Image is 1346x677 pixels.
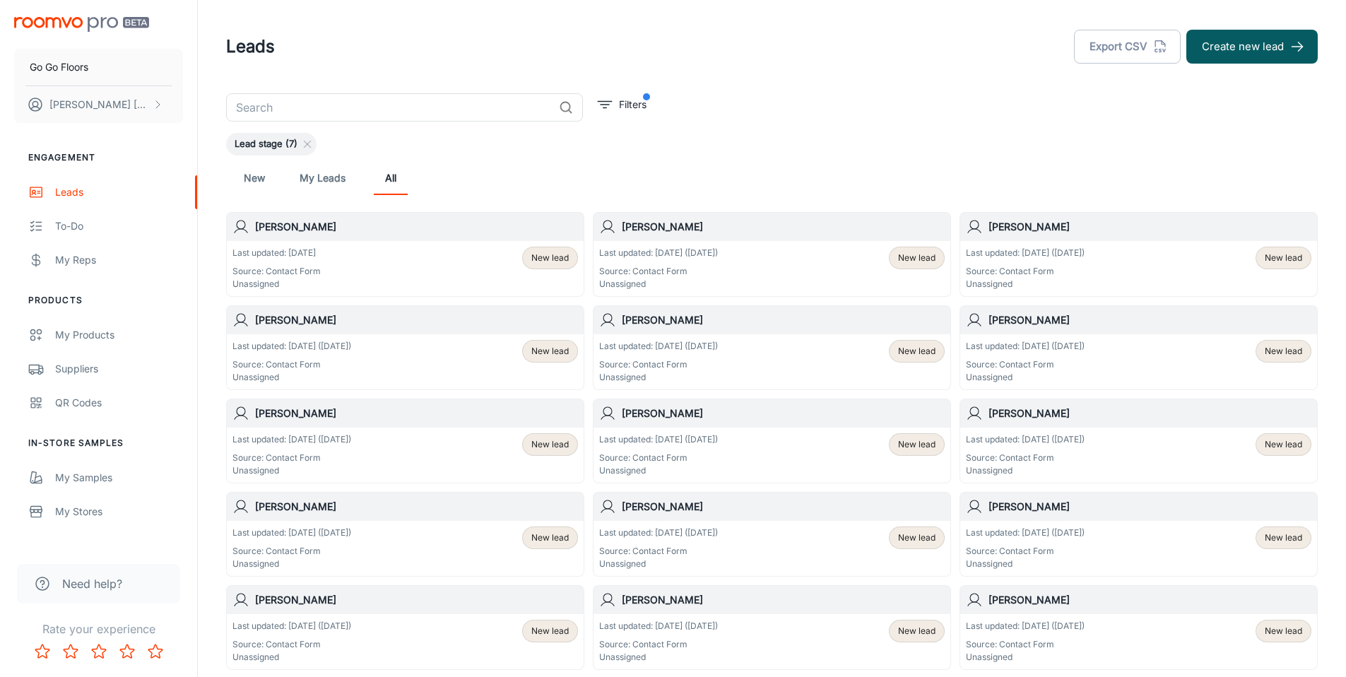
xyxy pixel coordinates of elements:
p: Unassigned [599,278,718,290]
h6: [PERSON_NAME] [622,499,945,514]
p: Unassigned [599,464,718,477]
span: New lead [1265,625,1302,637]
p: Unassigned [232,278,321,290]
p: Source: Contact Form [599,265,718,278]
p: Source: Contact Form [232,545,351,558]
span: New lead [531,438,569,451]
h6: [PERSON_NAME] [255,406,578,421]
a: [PERSON_NAME]Last updated: [DATE] ([DATE])Source: Contact FormUnassignedNew lead [226,492,584,577]
p: Source: Contact Form [966,545,1085,558]
span: New lead [898,625,935,637]
p: Last updated: [DATE] ([DATE]) [599,433,718,446]
p: Unassigned [966,371,1085,384]
h1: Leads [226,34,275,59]
p: Last updated: [DATE] ([DATE]) [599,247,718,259]
p: Source: Contact Form [232,358,351,371]
p: Source: Contact Form [232,265,321,278]
span: New lead [1265,531,1302,544]
p: Last updated: [DATE] ([DATE]) [232,340,351,353]
span: New lead [531,625,569,637]
p: Unassigned [232,558,351,570]
div: Lead stage (7) [226,133,317,155]
h6: [PERSON_NAME] [988,499,1311,514]
p: Last updated: [DATE] ([DATE]) [599,526,718,539]
span: New lead [898,438,935,451]
div: My Reps [55,252,183,268]
a: [PERSON_NAME]Last updated: [DATE] ([DATE])Source: Contact FormUnassignedNew lead [226,585,584,670]
a: [PERSON_NAME]Last updated: [DATE] ([DATE])Source: Contact FormUnassignedNew lead [226,399,584,483]
p: Source: Contact Form [232,452,351,464]
p: Unassigned [966,278,1085,290]
h6: [PERSON_NAME] [622,592,945,608]
button: Rate 2 star [57,637,85,666]
h6: [PERSON_NAME] [988,406,1311,421]
span: New lead [898,531,935,544]
span: New lead [531,531,569,544]
p: Last updated: [DATE] ([DATE]) [966,247,1085,259]
a: All [374,161,408,195]
p: Unassigned [232,371,351,384]
p: Source: Contact Form [599,452,718,464]
h6: [PERSON_NAME] [622,312,945,328]
a: My Leads [300,161,346,195]
span: New lead [531,252,569,264]
h6: [PERSON_NAME] [622,406,945,421]
p: Last updated: [DATE] ([DATE]) [232,620,351,632]
p: Source: Contact Form [966,638,1085,651]
span: New lead [898,345,935,358]
p: Unassigned [232,651,351,664]
a: [PERSON_NAME]Last updated: [DATE] ([DATE])Source: Contact FormUnassignedNew lead [960,212,1318,297]
div: Leads [55,184,183,200]
p: Rate your experience [11,620,186,637]
button: Create new lead [1186,30,1318,64]
p: Unassigned [966,558,1085,570]
p: Go Go Floors [30,59,88,75]
h6: [PERSON_NAME] [988,312,1311,328]
div: My Products [55,327,183,343]
p: Source: Contact Form [599,545,718,558]
p: Source: Contact Form [232,638,351,651]
span: New lead [531,345,569,358]
button: Rate 5 star [141,637,170,666]
input: Search [226,93,553,122]
p: Filters [619,97,647,112]
a: [PERSON_NAME]Last updated: [DATE] ([DATE])Source: Contact FormUnassignedNew lead [226,305,584,390]
a: New [237,161,271,195]
button: [PERSON_NAME] [PERSON_NAME] [14,86,183,123]
span: Lead stage (7) [226,137,306,151]
p: Last updated: [DATE] ([DATE]) [232,526,351,539]
p: [PERSON_NAME] [PERSON_NAME] [49,97,149,112]
p: Source: Contact Form [966,265,1085,278]
div: Suppliers [55,361,183,377]
a: [PERSON_NAME]Last updated: [DATE] ([DATE])Source: Contact FormUnassignedNew lead [960,492,1318,577]
span: New lead [1265,252,1302,264]
p: Source: Contact Form [599,638,718,651]
p: Last updated: [DATE] ([DATE]) [966,340,1085,353]
p: Unassigned [599,371,718,384]
h6: [PERSON_NAME] [255,219,578,235]
p: Unassigned [599,558,718,570]
p: Last updated: [DATE] ([DATE]) [966,526,1085,539]
button: Rate 3 star [85,637,113,666]
span: New lead [1265,438,1302,451]
button: Export CSV [1074,30,1181,64]
h6: [PERSON_NAME] [622,219,945,235]
a: [PERSON_NAME]Last updated: [DATE] ([DATE])Source: Contact FormUnassignedNew lead [593,212,951,297]
a: [PERSON_NAME]Last updated: [DATE] ([DATE])Source: Contact FormUnassignedNew lead [960,399,1318,483]
p: Unassigned [966,651,1085,664]
h6: [PERSON_NAME] [988,219,1311,235]
button: filter [594,93,650,116]
p: Last updated: [DATE] ([DATE]) [599,620,718,632]
p: Unassigned [966,464,1085,477]
a: [PERSON_NAME]Last updated: [DATE]Source: Contact FormUnassignedNew lead [226,212,584,297]
div: My Stores [55,504,183,519]
a: [PERSON_NAME]Last updated: [DATE] ([DATE])Source: Contact FormUnassignedNew lead [593,585,951,670]
a: [PERSON_NAME]Last updated: [DATE] ([DATE])Source: Contact FormUnassignedNew lead [960,305,1318,390]
p: Last updated: [DATE] ([DATE]) [966,433,1085,446]
div: To-do [55,218,183,234]
p: Last updated: [DATE] ([DATE]) [966,620,1085,632]
img: Roomvo PRO Beta [14,17,149,32]
div: QR Codes [55,395,183,411]
span: Need help? [62,575,122,592]
p: Unassigned [232,464,351,477]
